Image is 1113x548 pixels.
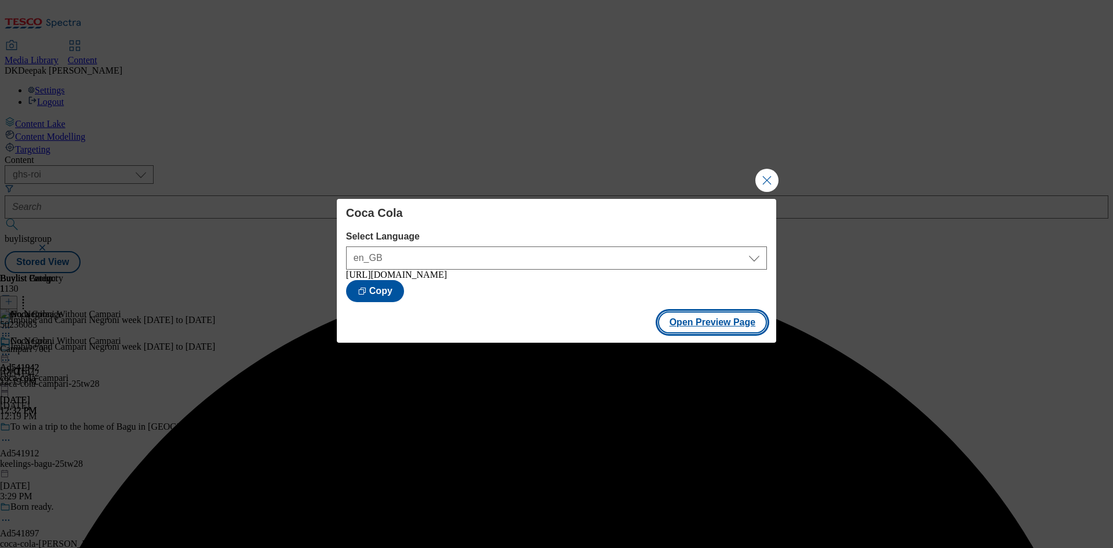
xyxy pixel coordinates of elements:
[346,270,767,280] div: [URL][DOMAIN_NAME]
[346,206,767,220] h4: Coca Cola
[337,199,776,343] div: Modal
[755,169,779,192] button: Close Modal
[658,311,768,333] button: Open Preview Page
[346,231,767,242] label: Select Language
[346,280,404,302] button: Copy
